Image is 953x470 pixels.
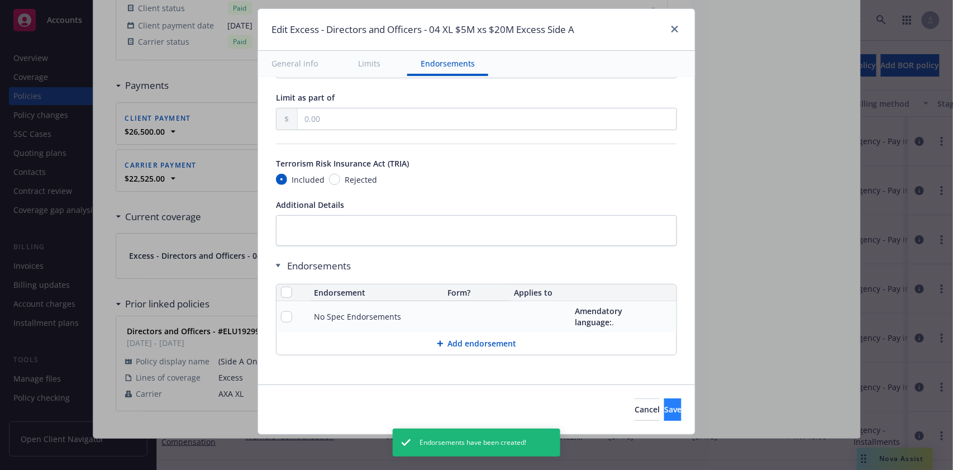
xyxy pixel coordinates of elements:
h1: Edit Excess - Directors and Officers - 04 XL $5M xs $20M Excess Side A [271,22,574,37]
th: Endorsement [310,284,444,301]
th: Form? [443,284,509,301]
span: Endorsements have been created! [420,438,526,448]
input: Included [276,174,287,185]
span: Rejected [345,174,377,186]
span: Amendatory language: [575,306,623,327]
div: . [575,306,634,328]
span: Terrorism Risk Insurance Act (TRIA) [276,158,409,169]
div: No Spec Endorsements [315,311,402,322]
button: Add endorsement [277,333,676,355]
button: Save [664,398,682,421]
input: 0.00 [298,108,676,130]
button: General info [258,51,331,76]
th: Applies to [510,284,676,301]
span: Limit as part of [276,92,335,103]
span: Save [664,404,682,415]
button: Cancel [635,398,660,421]
span: Additional Details [276,200,344,210]
input: Rejected [329,174,340,185]
a: close [668,22,682,36]
span: Cancel [635,404,660,415]
button: Endorsements [407,51,488,76]
span: Included [292,174,325,186]
button: Limits [345,51,394,76]
div: Endorsements [276,259,677,273]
